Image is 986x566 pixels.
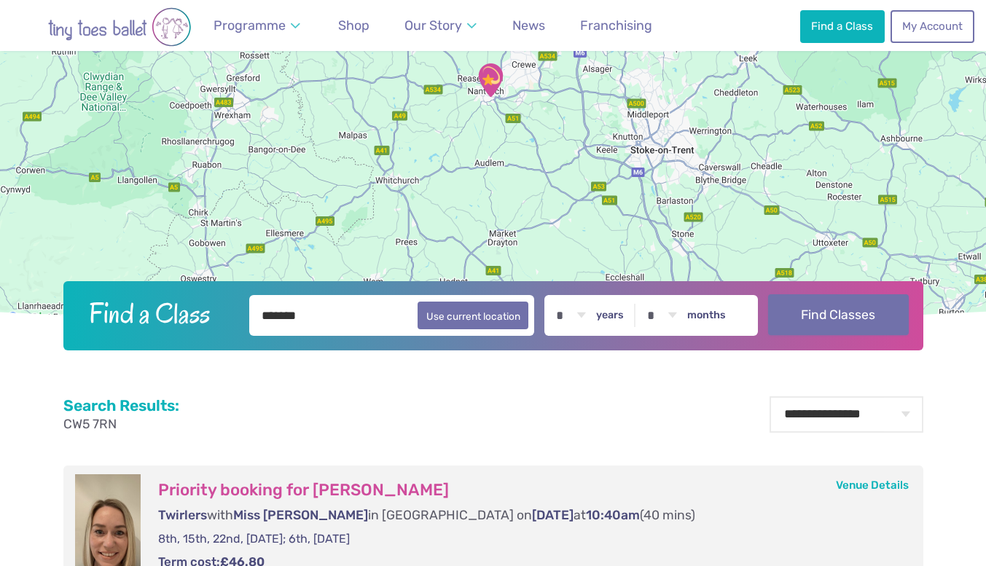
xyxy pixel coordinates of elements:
[233,508,368,522] span: Miss [PERSON_NAME]
[63,396,179,415] h2: Search Results:
[512,17,545,33] span: News
[4,309,52,328] img: Google
[158,480,894,500] h3: Priority booking for [PERSON_NAME]
[338,17,369,33] span: Shop
[398,9,484,42] a: Our Story
[768,294,909,335] button: Find Classes
[580,17,652,33] span: Franchising
[63,415,179,433] p: CW5 7RN
[332,9,376,42] a: Shop
[418,302,529,329] button: Use current location
[586,508,640,522] span: 10:40am
[836,479,909,492] a: Venue Details
[158,506,894,524] p: with in [GEOGRAPHIC_DATA] on at (40 mins)
[596,309,624,322] label: years
[891,10,974,42] a: My Account
[800,10,885,42] a: Find a Class
[158,508,207,522] span: Twirlers
[17,7,222,47] img: tiny toes ballet
[158,531,894,547] p: 8th, 15th, 22nd, [DATE]; 6th, [DATE]
[214,17,286,33] span: Programme
[506,9,552,42] a: News
[574,9,659,42] a: Franchising
[207,9,308,42] a: Programme
[532,508,574,522] span: [DATE]
[466,56,514,104] div: Stapeley Community Hall
[4,309,52,328] a: Open this area in Google Maps (opens a new window)
[404,17,462,33] span: Our Story
[687,309,726,322] label: months
[77,295,239,331] h2: Find a Class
